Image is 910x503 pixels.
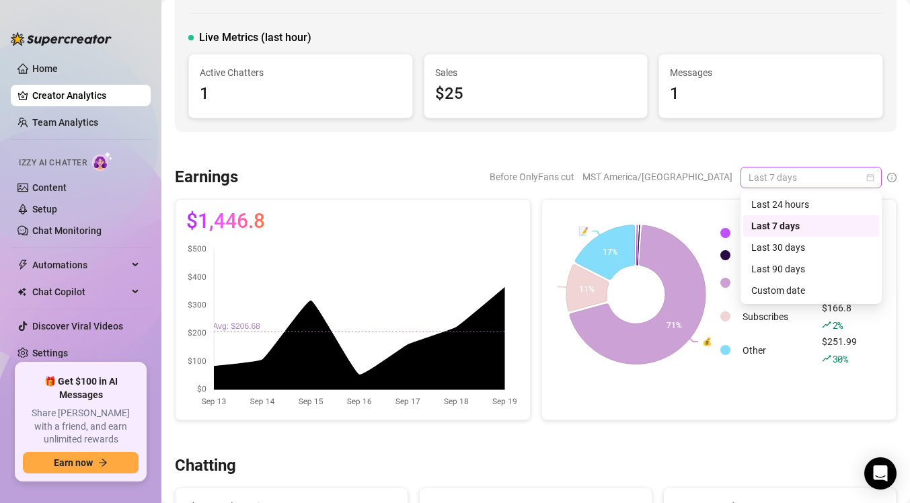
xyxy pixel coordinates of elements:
[17,260,28,270] span: thunderbolt
[702,336,712,346] text: 💰
[175,455,236,477] h3: Chatting
[32,85,140,106] a: Creator Analytics
[749,167,874,188] span: Last 7 days
[19,157,87,169] span: Izzy AI Chatter
[751,240,871,255] div: Last 30 days
[32,225,102,236] a: Chat Monitoring
[32,117,98,128] a: Team Analytics
[833,352,848,365] span: 30 %
[670,65,872,80] span: Messages
[887,173,897,182] span: info-circle
[32,254,128,276] span: Automations
[751,197,871,212] div: Last 24 hours
[92,151,113,171] img: AI Chatter
[32,204,57,215] a: Setup
[32,321,123,332] a: Discover Viral Videos
[435,65,637,80] span: Sales
[737,223,815,243] td: Chatter Sales
[582,167,732,187] span: MST America/[GEOGRAPHIC_DATA]
[490,167,574,187] span: Before OnlyFans cut
[578,225,588,235] text: 📝
[833,319,843,332] span: 2 %
[98,458,108,467] span: arrow-right
[32,63,58,74] a: Home
[54,457,93,468] span: Earn now
[737,245,815,266] td: Tips
[751,283,871,298] div: Custom date
[743,237,879,258] div: Last 30 days
[737,301,815,333] td: Subscribes
[822,334,857,366] div: $251.99
[199,30,311,46] span: Live Metrics (last hour)
[17,287,26,297] img: Chat Copilot
[23,452,139,473] button: Earn nowarrow-right
[32,281,128,303] span: Chat Copilot
[435,81,637,107] div: $25
[23,407,139,447] span: Share [PERSON_NAME] with a friend, and earn unlimited rewards
[737,267,815,299] td: Mass Messages
[822,354,831,363] span: rise
[743,215,879,237] div: Last 7 days
[32,348,68,358] a: Settings
[200,81,402,107] div: 1
[743,280,879,301] div: Custom date
[200,65,402,80] span: Active Chatters
[866,173,874,182] span: calendar
[822,320,831,330] span: rise
[23,375,139,401] span: 🎁 Get $100 in AI Messages
[175,167,238,188] h3: Earnings
[751,262,871,276] div: Last 90 days
[822,301,857,333] div: $166.8
[751,219,871,233] div: Last 7 days
[670,81,872,107] div: 1
[864,457,897,490] div: Open Intercom Messenger
[11,32,112,46] img: logo-BBDzfeDw.svg
[743,258,879,280] div: Last 90 days
[737,334,815,366] td: Other
[743,194,879,215] div: Last 24 hours
[32,182,67,193] a: Content
[186,210,265,232] span: $1,446.8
